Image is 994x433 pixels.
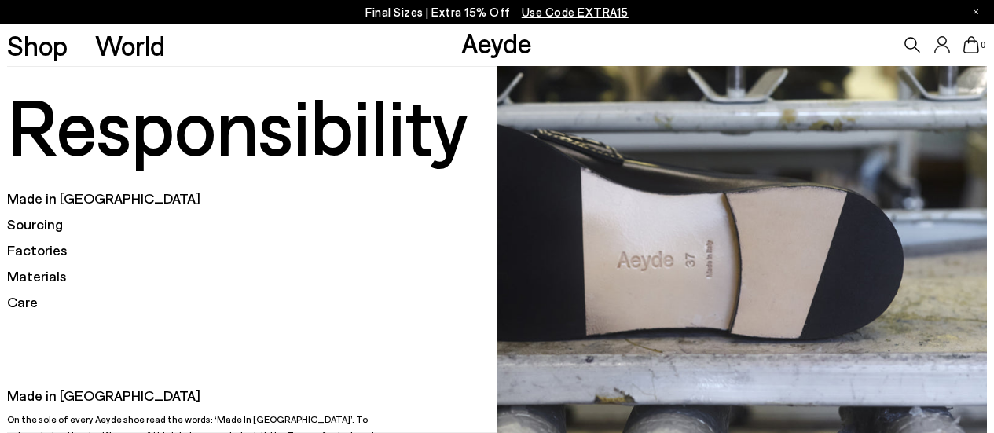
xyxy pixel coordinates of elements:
[979,41,987,50] span: 0
[7,240,497,260] h5: Factories
[461,26,532,59] a: Aeyde
[95,31,165,59] a: World
[522,5,629,19] span: Navigate to /collections/ss25-final-sizes
[7,266,497,286] h5: Materials
[7,292,497,312] h5: Care
[365,2,629,22] p: Final Sizes | Extra 15% Off
[7,386,422,405] h5: Made in [GEOGRAPHIC_DATA]
[963,36,979,53] a: 0
[7,31,68,59] a: Shop
[7,69,497,179] h1: Responsibility
[497,66,988,433] img: Responsibility_72274e97-dd0b-4367-a959-6ec6569f2844_900x.jpg
[7,215,497,234] h5: Sourcing
[7,189,497,208] h5: Made in [GEOGRAPHIC_DATA]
